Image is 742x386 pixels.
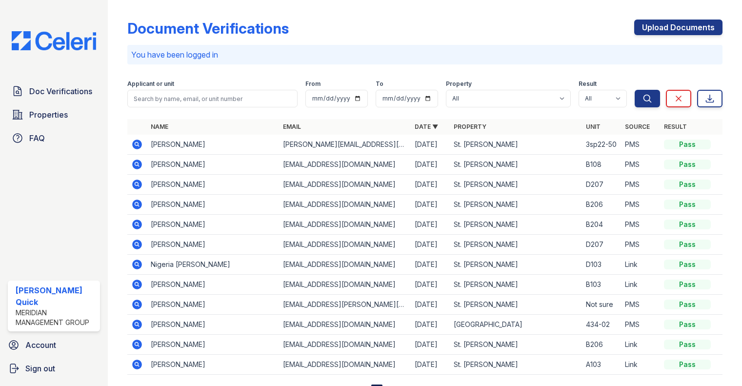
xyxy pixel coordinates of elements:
td: St. [PERSON_NAME] [450,135,582,155]
div: Pass [664,180,711,189]
span: Sign out [25,363,55,374]
td: [PERSON_NAME] [147,235,279,255]
td: [EMAIL_ADDRESS][DOMAIN_NAME] [279,175,411,195]
td: PMS [621,195,660,215]
td: St. [PERSON_NAME] [450,195,582,215]
img: CE_Logo_Blue-a8612792a0a2168367f1c8372b55b34899dd931a85d93a1a3d3e32e68fde9ad4.png [4,31,104,50]
td: [DATE] [411,275,450,295]
a: Unit [586,123,601,130]
td: St. [PERSON_NAME] [450,215,582,235]
td: B204 [582,215,621,235]
td: [PERSON_NAME] [147,195,279,215]
p: You have been logged in [131,49,719,61]
td: [EMAIL_ADDRESS][PERSON_NAME][DOMAIN_NAME] [279,295,411,315]
div: Pass [664,280,711,289]
td: [EMAIL_ADDRESS][DOMAIN_NAME] [279,155,411,175]
td: D103 [582,255,621,275]
td: PMS [621,235,660,255]
label: Property [446,80,472,88]
div: Pass [664,240,711,249]
a: Properties [8,105,100,124]
td: [DATE] [411,295,450,315]
label: To [376,80,383,88]
a: Doc Verifications [8,81,100,101]
td: [DATE] [411,195,450,215]
div: Pass [664,360,711,369]
td: Nigeria [PERSON_NAME] [147,255,279,275]
a: Source [625,123,650,130]
a: FAQ [8,128,100,148]
td: [EMAIL_ADDRESS][DOMAIN_NAME] [279,215,411,235]
span: Properties [29,109,68,121]
td: [EMAIL_ADDRESS][DOMAIN_NAME] [279,315,411,335]
a: Property [454,123,486,130]
td: [EMAIL_ADDRESS][DOMAIN_NAME] [279,335,411,355]
td: [DATE] [411,175,450,195]
td: [EMAIL_ADDRESS][DOMAIN_NAME] [279,195,411,215]
td: [DATE] [411,335,450,355]
td: [PERSON_NAME] [147,215,279,235]
td: PMS [621,315,660,335]
td: Not sure [582,295,621,315]
div: Pass [664,340,711,349]
td: D207 [582,235,621,255]
td: PMS [621,135,660,155]
a: Upload Documents [634,20,722,35]
input: Search by name, email, or unit number [127,90,298,107]
td: [EMAIL_ADDRESS][DOMAIN_NAME] [279,355,411,375]
td: [PERSON_NAME] [147,155,279,175]
td: St. [PERSON_NAME] [450,255,582,275]
td: Link [621,255,660,275]
td: B108 [582,155,621,175]
td: B206 [582,335,621,355]
td: [EMAIL_ADDRESS][DOMAIN_NAME] [279,255,411,275]
td: [DATE] [411,215,450,235]
td: St. [PERSON_NAME] [450,235,582,255]
div: Pass [664,320,711,329]
td: A103 [582,355,621,375]
span: Doc Verifications [29,85,92,97]
td: Link [621,275,660,295]
div: Pass [664,300,711,309]
td: B206 [582,195,621,215]
td: 3sp22-50 [582,135,621,155]
div: [PERSON_NAME] Quick [16,284,96,308]
td: [DATE] [411,155,450,175]
a: Result [664,123,687,130]
td: St. [PERSON_NAME] [450,175,582,195]
td: [EMAIL_ADDRESS][DOMAIN_NAME] [279,275,411,295]
label: From [305,80,321,88]
td: [PERSON_NAME] [147,135,279,155]
td: St. [PERSON_NAME] [450,155,582,175]
td: [PERSON_NAME][EMAIL_ADDRESS][DOMAIN_NAME] [279,135,411,155]
td: [DATE] [411,235,450,255]
div: Pass [664,200,711,209]
td: St. [PERSON_NAME] [450,295,582,315]
div: Document Verifications [127,20,289,37]
td: PMS [621,215,660,235]
div: Pass [664,260,711,269]
a: Sign out [4,359,104,378]
td: PMS [621,295,660,315]
label: Applicant or unit [127,80,174,88]
a: Date ▼ [415,123,438,130]
a: Account [4,335,104,355]
span: Account [25,339,56,351]
td: St. [PERSON_NAME] [450,275,582,295]
td: PMS [621,175,660,195]
td: St. [PERSON_NAME] [450,335,582,355]
td: 434-02 [582,315,621,335]
td: [PERSON_NAME] [147,355,279,375]
td: [PERSON_NAME] [147,335,279,355]
td: [PERSON_NAME] [147,295,279,315]
td: St. [PERSON_NAME] [450,355,582,375]
td: [PERSON_NAME] [147,315,279,335]
div: Pass [664,220,711,229]
td: [DATE] [411,135,450,155]
label: Result [579,80,597,88]
td: [DATE] [411,355,450,375]
a: Name [151,123,168,130]
td: [PERSON_NAME] [147,175,279,195]
td: Link [621,355,660,375]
